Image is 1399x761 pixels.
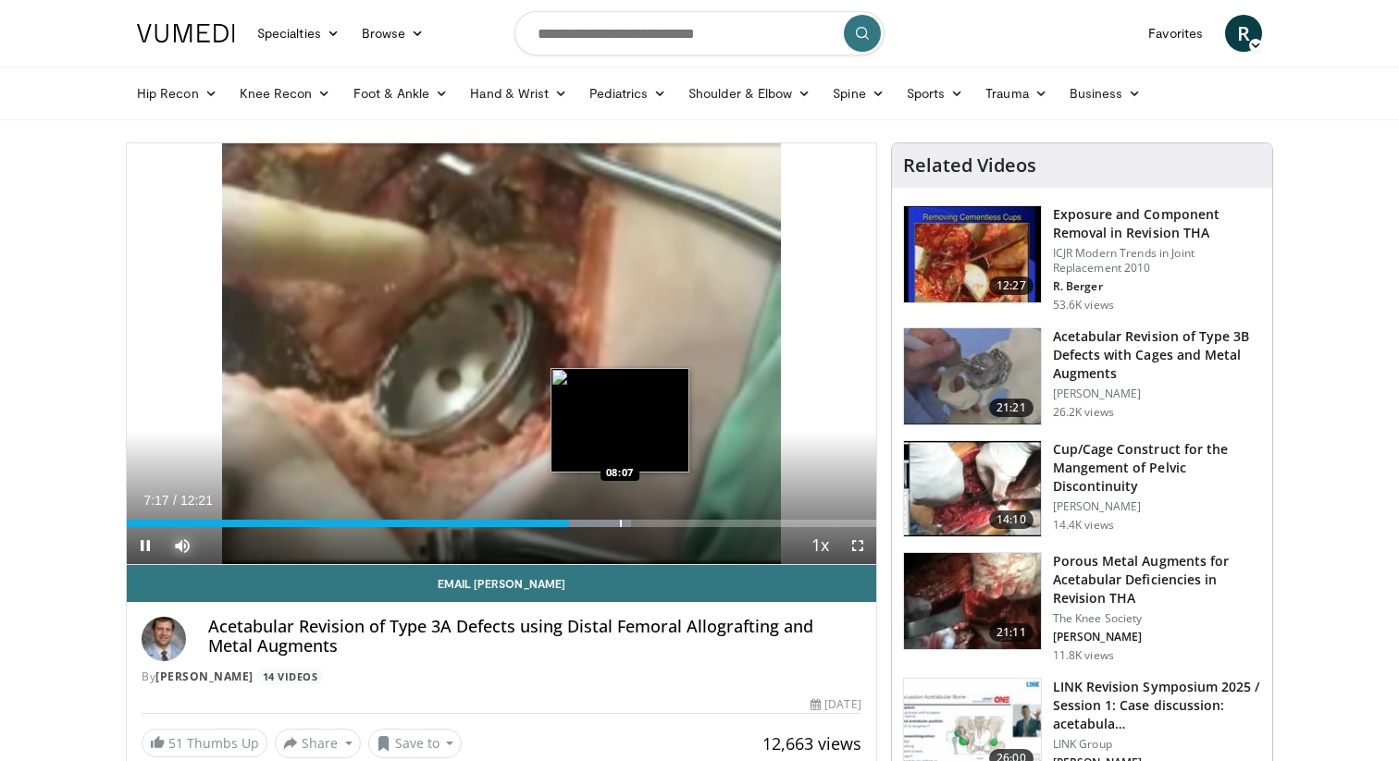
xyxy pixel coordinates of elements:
[903,440,1261,538] a: 14:10 Cup/Cage Construct for the Mangement of Pelvic Discontinuity [PERSON_NAME] 14.4K views
[1053,405,1114,420] p: 26.2K views
[127,565,876,602] a: Email [PERSON_NAME]
[1225,15,1262,52] a: R
[1053,648,1114,663] p: 11.8K views
[127,143,876,565] video-js: Video Player
[137,24,235,43] img: VuMedi Logo
[164,527,201,564] button: Mute
[1053,387,1261,401] p: [PERSON_NAME]
[275,729,361,758] button: Share
[1053,630,1261,644] p: [PERSON_NAME]
[142,617,186,661] img: Avatar
[351,15,436,52] a: Browse
[1053,737,1261,752] p: LINK Group
[989,510,1034,529] span: 14:10
[811,696,860,713] div: [DATE]
[903,205,1261,313] a: 12:27 Exposure and Component Removal in Revision THA ICJR Modern Trends in Joint Replacement 2010...
[256,669,324,684] a: 14 Videos
[903,552,1261,663] a: 21:11 Porous Metal Augments for Acetabular Deficiencies in Revision THA The Knee Society [PERSON_...
[903,327,1261,425] a: 21:21 Acetabular Revision of Type 3B Defects with Cages and Metal Augments [PERSON_NAME] 26.2K views
[1137,15,1214,52] a: Favorites
[126,75,229,112] a: Hip Recon
[246,15,351,52] a: Specialties
[459,75,578,112] a: Hand & Wrist
[974,75,1059,112] a: Trauma
[208,617,861,657] h4: Acetabular Revision of Type 3A Defects using Distal Femoral Allografting and Metal Augments
[551,368,689,473] img: image.jpeg
[903,154,1036,177] h4: Related Videos
[127,527,164,564] button: Pause
[1053,246,1261,276] p: ICJR Modern Trends in Joint Replacement 2010
[342,75,460,112] a: Foot & Ankle
[1059,75,1153,112] a: Business
[904,328,1041,424] img: 66432_0000_3.png.150x105_q85_crop-smart_upscale.jpg
[822,75,895,112] a: Spine
[1053,552,1261,608] h3: Porous Metal Augments for Acetabular Deficiencies in Revision THA
[989,399,1034,417] span: 21:21
[142,729,267,757] a: 51 Thumbs Up
[1053,327,1261,383] h3: Acetabular Revision of Type 3B Defects with Cages and Metal Augments
[802,527,839,564] button: Playback Rate
[677,75,822,112] a: Shoulder & Elbow
[368,729,463,758] button: Save to
[1053,518,1114,533] p: 14.4K views
[229,75,342,112] a: Knee Recon
[904,206,1041,302] img: 297848_0003_1.png.150x105_q85_crop-smart_upscale.jpg
[989,276,1034,295] span: 12:27
[1053,440,1261,496] h3: Cup/Cage Construct for the Mangement of Pelvic Discontinuity
[1053,298,1114,313] p: 53.6K views
[1053,499,1261,514] p: [PERSON_NAME]
[180,493,213,508] span: 12:21
[578,75,677,112] a: Pediatrics
[514,11,885,55] input: Search topics, interventions
[762,732,861,755] span: 12,663 views
[904,441,1041,537] img: 280228_0002_1.png.150x105_q85_crop-smart_upscale.jpg
[142,669,861,685] div: By
[1053,611,1261,626] p: The Knee Society
[1053,279,1261,294] p: R. Berger
[168,734,183,752] span: 51
[127,520,876,527] div: Progress Bar
[839,527,876,564] button: Fullscreen
[173,493,177,508] span: /
[143,493,168,508] span: 7:17
[155,669,254,684] a: [PERSON_NAME]
[989,623,1034,642] span: 21:11
[904,553,1041,649] img: MBerend_porous_metal_augments_3.png.150x105_q85_crop-smart_upscale.jpg
[896,75,975,112] a: Sports
[1053,205,1261,242] h3: Exposure and Component Removal in Revision THA
[1053,678,1261,733] h3: LINK Revision Symposium 2025 / Session 1: Case discussion: acetabula…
